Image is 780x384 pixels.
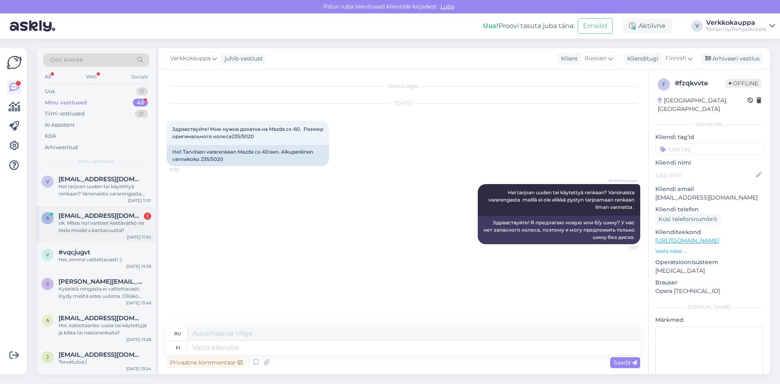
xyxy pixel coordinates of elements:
[706,26,766,33] div: Teinari Oy/Rengaskirppis
[58,249,90,256] span: #vqcjugvt
[127,234,151,240] div: [DATE] 11:50
[45,143,78,152] div: Arhiveeritud
[726,79,761,88] span: Offline
[624,54,659,63] div: Klienditugi
[78,158,115,165] span: Minu vestlused
[706,20,775,33] a: VerkkokauppaTeinari Oy/Rengaskirppis
[172,126,325,139] span: Здравствуйте! Мне нужна докатка на Mazda cx-60. Размер оригинального колеса235/5020
[58,278,143,285] span: salim.fennane@gmail.com
[126,336,151,343] div: [DATE] 13:28
[58,183,151,197] div: Hei tarjoan uuden tai käytettyä renkaan? Varsinaista vararengasta meillä ei ole elikkä pystyn tar...
[655,237,719,244] a: [URL][DOMAIN_NAME]
[58,285,151,300] div: Kyseistä rengasta ei valitettavasti löydy meiltä edes uutena. Olisiko mahdollista saada autosi re...
[126,300,151,306] div: [DATE] 13:48
[58,315,143,322] span: abdu.shiran@gmail.com
[656,171,754,180] input: Lisa nimi
[607,178,638,184] span: Verkkokauppa
[655,316,764,324] p: Märkmed
[655,214,721,225] div: Küsi telefoninumbrit
[58,322,151,336] div: Hei, katsotaanko uusia tai käytettyjä ja kitka tai nastarenkaita?
[45,87,55,95] div: Uus
[135,110,148,118] div: 21
[655,185,764,193] p: Kliendi email
[58,358,151,366] div: Tervetuloa:)
[58,256,151,263] div: Hei, emme valitettavasti :)
[46,215,50,221] span: a
[655,258,764,267] p: Operatsioonisüsteem
[655,278,764,287] p: Brauser
[655,121,764,128] div: Kliendi info
[675,78,726,88] div: # fzqkvvte
[45,121,75,129] div: AI Assistent
[84,72,98,82] div: Web
[167,357,246,368] div: Privaatne kommentaar
[558,54,578,63] div: Klient
[58,212,143,219] span: ari.sharif@kanresta.fi
[585,54,607,63] span: Russian
[46,317,50,323] span: a
[438,3,457,10] span: Luba
[58,176,143,183] span: valerigorbachov@gmail.com
[144,213,151,220] div: 1
[655,228,764,236] p: Klienditeekond
[655,143,764,155] input: Lisa tag
[665,54,686,63] span: Finnish
[45,132,56,140] div: Kõik
[655,267,764,275] p: [MEDICAL_DATA]
[483,21,574,31] div: Proovi tasuta juba täna:
[662,81,665,87] span: f
[478,216,640,244] div: Здравствуйте! Я предлагаю новую или б/у шину? У нас нет запасного колеса, поэтому я могу предложи...
[130,72,149,82] div: Socials
[43,72,52,82] div: All
[622,19,672,33] div: Aktiivne
[167,145,329,166] div: Hei! Tarvitsen vararenkaan Mazda cx-60:een. Alkuperäinen vannekoko 235/5020
[167,82,640,90] div: Vestlus algas
[136,87,148,95] div: 0
[658,96,747,113] div: [GEOGRAPHIC_DATA], [GEOGRAPHIC_DATA]
[169,167,199,173] span: 10:55
[46,281,49,287] span: s
[706,20,766,26] div: Verkkokauppa
[578,18,613,34] button: Emailid
[613,359,637,366] span: Saada
[58,351,143,358] span: jenniojala66@gmail.com
[655,205,764,214] p: Kliendi telefon
[45,99,87,107] div: Minu vestlused
[176,341,180,355] div: fi
[655,247,764,255] p: Vaata edasi ...
[50,56,83,64] span: Otsi kliente
[128,197,151,204] div: [DATE] 11:51
[483,22,498,30] b: Uus!
[126,366,151,372] div: [DATE] 13:24
[655,287,764,295] p: Opera [TECHNICAL_ID]
[133,99,148,107] div: 43
[655,193,764,202] p: [EMAIL_ADDRESS][DOMAIN_NAME]
[6,55,22,70] img: Askly Logo
[488,189,636,210] span: Hei tarjoan uuden tai käytettyä renkaan? Varsinaista vararengasta meillä ei ole elikkä pystyn tar...
[221,54,263,63] div: juhib vestlust
[46,354,49,360] span: j
[174,327,181,341] div: ru
[58,219,151,234] div: ok. Mites noi vanteet kestävätkö ne tesla model x kantavuutta?
[655,133,764,141] p: Kliendi tag'id
[167,100,640,107] div: [DATE]
[607,245,638,251] span: 11:51
[655,304,764,311] div: [PERSON_NAME]
[45,110,84,118] div: Tiimi vestlused
[126,263,151,269] div: [DATE] 15:58
[700,53,763,64] div: Arhiveeri vestlus
[46,252,49,258] span: v
[691,20,703,32] div: V
[170,54,210,63] span: Verkkokauppa
[655,158,764,167] p: Kliendi nimi
[46,178,49,184] span: v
